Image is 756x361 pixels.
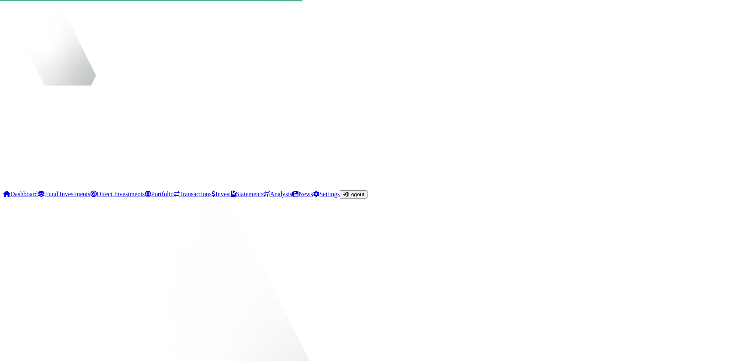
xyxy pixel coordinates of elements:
[231,191,264,197] a: Statements
[292,191,313,197] a: News
[264,191,292,197] a: Analysis
[174,191,212,197] a: Transactions
[716,323,756,361] iframe: Chat Widget
[313,191,340,197] a: Settings
[3,3,753,189] img: Icehouse Ventures Logo
[90,191,145,197] a: Direct Investments
[3,191,38,197] a: Dashboard
[212,191,231,197] a: Invest
[145,191,174,197] a: Portfolio
[340,190,367,199] button: Logout
[38,191,90,197] a: Fund Investments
